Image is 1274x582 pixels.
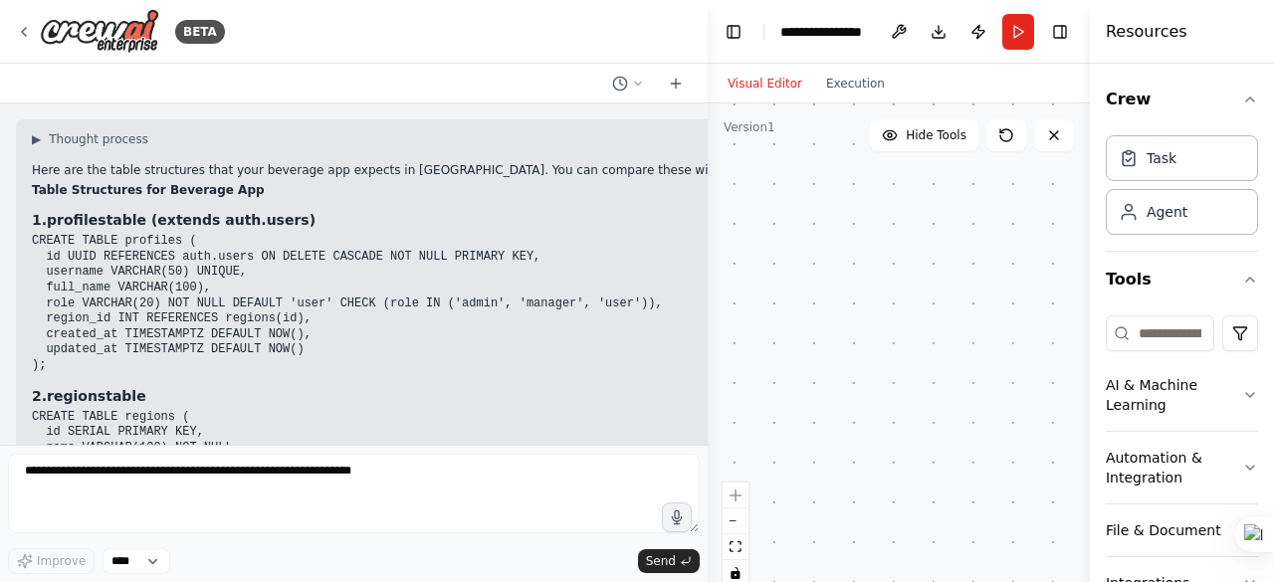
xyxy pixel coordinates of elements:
div: Crew [1106,127,1258,251]
span: Hide Tools [906,127,966,143]
button: Switch to previous chat [604,72,652,96]
button: zoom out [723,508,748,534]
button: Send [638,549,700,573]
button: File & Document [1106,504,1258,556]
span: Thought process [49,131,148,147]
h4: Resources [1106,20,1187,44]
button: Automation & Integration [1106,432,1258,503]
code: CREATE TABLE profiles ( id UUID REFERENCES auth.users ON DELETE CASCADE NOT NULL PRIMARY KEY, use... [32,234,663,372]
div: Version 1 [724,119,775,135]
button: Hide left sidebar [720,18,747,46]
button: Start a new chat [660,72,692,96]
button: ▶Thought process [32,131,148,147]
button: Improve [8,548,95,574]
img: Logo [40,9,159,54]
nav: breadcrumb [780,22,862,42]
h3: 1. table (extends auth.users) [32,210,1265,230]
strong: Table Structures for Beverage App [32,183,265,197]
p: Here are the table structures that your beverage app expects in [GEOGRAPHIC_DATA]. You can compar... [32,163,1265,179]
span: Send [646,553,676,569]
button: Crew [1106,72,1258,127]
div: Task [1147,148,1176,168]
div: Agent [1147,202,1187,222]
span: Improve [37,553,86,569]
strong: profiles [47,212,106,228]
button: Execution [814,72,897,96]
button: Hide Tools [870,119,978,151]
h3: 2. table [32,386,1265,406]
strong: regions [47,388,106,404]
button: Tools [1106,252,1258,307]
button: Hide right sidebar [1046,18,1074,46]
button: AI & Machine Learning [1106,359,1258,431]
span: ▶ [32,131,41,147]
button: Visual Editor [716,72,814,96]
code: CREATE TABLE regions ( id SERIAL PRIMARY KEY, name VARCHAR(100) NOT NULL, country VARCHAR(100) NO... [32,410,305,563]
button: Click to speak your automation idea [662,502,692,532]
button: fit view [723,534,748,560]
div: BETA [175,20,225,44]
